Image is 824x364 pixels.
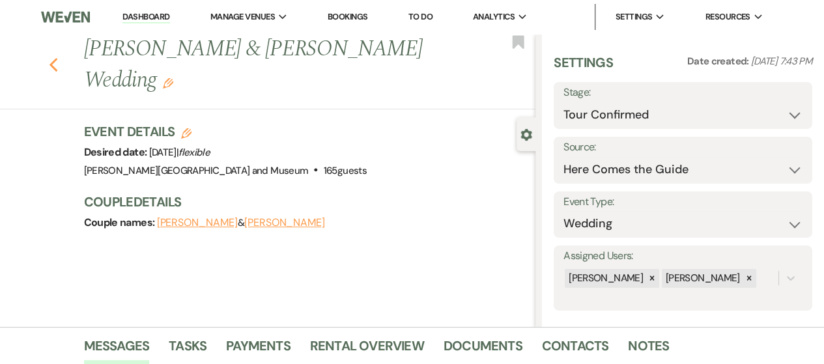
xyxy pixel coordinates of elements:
[84,216,157,229] span: Couple names:
[157,217,238,228] button: [PERSON_NAME]
[444,335,522,364] a: Documents
[328,11,368,22] a: Bookings
[310,335,424,364] a: Rental Overview
[84,164,309,177] span: [PERSON_NAME][GEOGRAPHIC_DATA] and Museum
[324,164,367,177] span: 165 guests
[565,269,645,288] div: [PERSON_NAME]
[178,146,210,159] span: flexible
[210,10,275,23] span: Manage Venues
[157,216,325,229] span: &
[751,55,812,68] span: [DATE] 7:43 PM
[705,10,750,23] span: Resources
[149,146,210,159] span: [DATE] |
[163,77,173,89] button: Edit
[84,335,150,364] a: Messages
[84,34,440,96] h1: [PERSON_NAME] & [PERSON_NAME] Wedding
[122,11,169,23] a: Dashboard
[408,11,433,22] a: To Do
[41,3,89,31] img: Weven Logo
[563,138,803,157] label: Source:
[615,10,652,23] span: Settings
[628,335,669,364] a: Notes
[563,193,803,212] label: Event Type:
[662,269,742,288] div: [PERSON_NAME]
[169,335,206,364] a: Tasks
[554,53,613,82] h3: Settings
[84,122,367,141] h3: Event Details
[84,193,523,211] h3: Couple Details
[473,10,515,23] span: Analytics
[84,145,149,159] span: Desired date:
[226,335,291,364] a: Payments
[542,335,609,364] a: Contacts
[687,55,751,68] span: Date created:
[244,217,325,228] button: [PERSON_NAME]
[563,83,803,102] label: Stage:
[563,247,803,266] label: Assigned Users:
[520,128,532,140] button: Close lead details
